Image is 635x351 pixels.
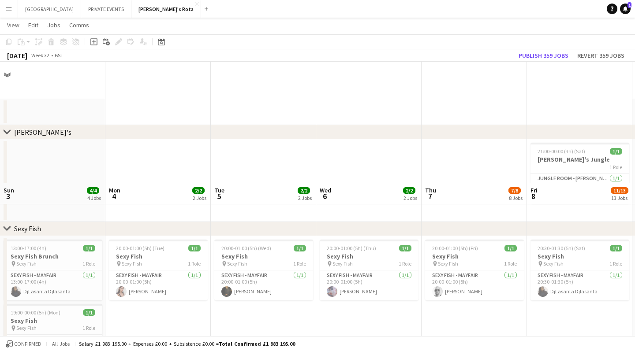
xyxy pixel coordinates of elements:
span: 20:00-01:00 (5h) (Wed) [221,245,271,251]
h3: [PERSON_NAME]'s Jungle [530,155,629,163]
span: 1 Role [188,260,201,267]
span: 1/1 [610,245,622,251]
app-card-role: SEXY FISH - MAYFAIR1/120:00-01:00 (5h)[PERSON_NAME] [214,270,313,300]
span: 11/13 [611,187,628,194]
span: 2/2 [298,187,310,194]
span: Sun [4,186,14,194]
app-job-card: 21:00-00:00 (3h) (Sat)1/1[PERSON_NAME]'s Jungle1 RoleJUNGLE ROOM - [PERSON_NAME]'S1/121:00-00:00 ... [530,143,629,203]
span: Sexy Fish [543,260,564,267]
span: Mon [109,186,120,194]
span: All jobs [50,340,71,347]
span: 20:00-01:00 (5h) (Tue) [116,245,164,251]
span: 5 [213,191,224,201]
span: 4/4 [87,187,99,194]
div: 13 Jobs [611,195,628,201]
h3: Sexy Fish [214,252,313,260]
h3: Sexy Fish [530,252,629,260]
span: 7 [424,191,436,201]
div: 2 Jobs [193,195,206,201]
button: Publish 359 jobs [515,50,572,61]
app-job-card: 20:00-01:00 (5h) (Tue)1/1Sexy Fish Sexy Fish1 RoleSEXY FISH - MAYFAIR1/120:00-01:00 (5h)[PERSON_N... [109,240,208,300]
div: 2 Jobs [298,195,312,201]
span: 21:00-00:00 (3h) (Sat) [538,148,585,155]
span: 1 Role [82,260,95,267]
button: [GEOGRAPHIC_DATA] [18,0,81,18]
span: 20:30-01:30 (5h) (Sat) [538,245,585,251]
span: Tue [214,186,224,194]
app-card-role: SEXY FISH - MAYFAIR1/120:30-01:30 (5h)DjLasanta Djlasanta [530,270,629,300]
span: 20:00-01:00 (5h) (Thu) [327,245,376,251]
div: [PERSON_NAME]'s [14,128,71,137]
a: Comms [66,19,93,31]
span: Confirmed [14,341,41,347]
a: Jobs [44,19,64,31]
span: 1 Role [399,260,411,267]
span: View [7,21,19,29]
app-job-card: 20:30-01:30 (5h) (Sat)1/1Sexy Fish Sexy Fish1 RoleSEXY FISH - MAYFAIR1/120:30-01:30 (5h)DjLasanta... [530,240,629,300]
h3: Sexy Fish [109,252,208,260]
app-card-role: SEXY FISH - MAYFAIR1/120:00-01:00 (5h)[PERSON_NAME] [109,270,208,300]
button: Confirmed [4,339,43,349]
div: 20:00-01:00 (5h) (Thu)1/1Sexy Fish Sexy Fish1 RoleSEXY FISH - MAYFAIR1/120:00-01:00 (5h)[PERSON_N... [320,240,418,300]
span: Thu [425,186,436,194]
span: 1/1 [83,245,95,251]
span: Edit [28,21,38,29]
span: Jobs [47,21,60,29]
app-job-card: 20:00-01:00 (5h) (Fri)1/1Sexy Fish Sexy Fish1 RoleSEXY FISH - MAYFAIR1/120:00-01:00 (5h)[PERSON_N... [425,240,524,300]
span: 1 Role [609,164,622,170]
span: 13:00-17:00 (4h) [11,245,46,251]
a: 1 [620,4,631,14]
div: Sexy Fish [14,224,41,233]
span: Sexy Fish [438,260,458,267]
span: 1 Role [82,325,95,331]
span: Sexy Fish [16,325,37,331]
span: 1/1 [83,309,95,316]
span: 19:00-00:00 (5h) (Mon) [11,309,60,316]
span: 20:00-01:00 (5h) (Fri) [432,245,478,251]
h3: Sexy Fish [320,252,418,260]
app-card-role: SEXY FISH - MAYFAIR1/120:00-01:00 (5h)[PERSON_NAME] [320,270,418,300]
span: Comms [69,21,89,29]
span: 2/2 [403,187,415,194]
h3: Sexy Fish Brunch [4,252,102,260]
div: 4 Jobs [87,195,101,201]
span: 1/1 [294,245,306,251]
div: [DATE] [7,51,27,60]
app-card-role: SEXY FISH - MAYFAIR1/120:00-01:00 (5h)[PERSON_NAME] [425,270,524,300]
h3: Sexy Fish [4,317,102,325]
app-job-card: 13:00-17:00 (4h)1/1Sexy Fish Brunch Sexy Fish1 RoleSEXY FISH - MAYFAIR1/113:00-17:00 (4h)DjLasant... [4,240,102,300]
button: Revert 359 jobs [574,50,628,61]
app-job-card: 20:00-01:00 (5h) (Wed)1/1Sexy Fish Sexy Fish1 RoleSEXY FISH - MAYFAIR1/120:00-01:00 (5h)[PERSON_N... [214,240,313,300]
div: BST [55,52,63,59]
span: 1/1 [504,245,517,251]
app-card-role: JUNGLE ROOM - [PERSON_NAME]'S1/121:00-00:00 (3h)[PERSON_NAME] [530,174,629,203]
span: 1 [628,2,631,8]
h3: Sexy Fish [425,252,524,260]
span: 8 [529,191,538,201]
span: 1/1 [399,245,411,251]
span: 6 [318,191,331,201]
span: Fri [530,186,538,194]
span: Sexy Fish [227,260,247,267]
div: Salary £1 983 195.00 + Expenses £0.00 + Subsistence £0.00 = [79,340,295,347]
span: 4 [108,191,120,201]
span: Week 32 [29,52,51,59]
span: Sexy Fish [332,260,353,267]
span: 1/1 [610,148,622,155]
span: Wed [320,186,331,194]
app-card-role: SEXY FISH - MAYFAIR1/113:00-17:00 (4h)DjLasanta Djlasanta [4,270,102,300]
span: 1 Role [504,260,517,267]
span: 2/2 [192,187,205,194]
a: View [4,19,23,31]
span: 3 [2,191,14,201]
span: Total Confirmed £1 983 195.00 [219,340,295,347]
span: 1/1 [188,245,201,251]
span: 1 Role [609,260,622,267]
button: PRIVATE EVENTS [81,0,131,18]
span: 1 Role [293,260,306,267]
